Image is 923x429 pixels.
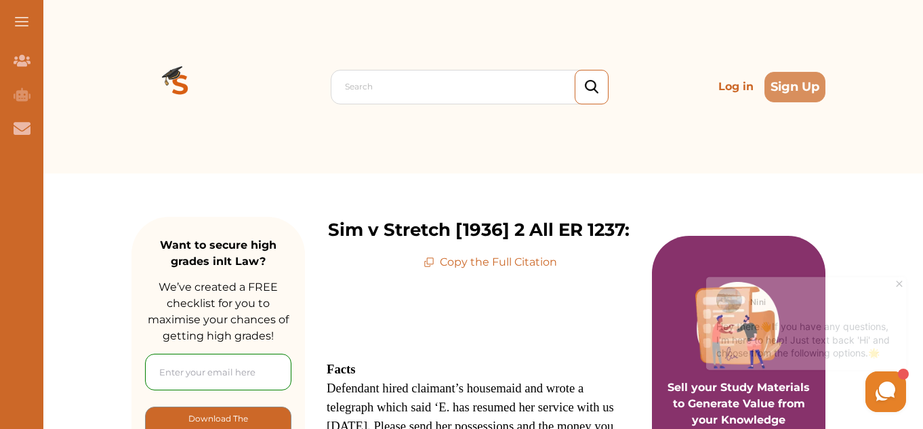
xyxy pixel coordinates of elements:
p: Sim v Stretch [1936] 2 All ER 1237: [328,217,630,243]
img: Logo [131,38,229,136]
span: We’ve created a FREE checklist for you to maximise your chances of getting high grades! [148,281,289,342]
input: Enter your email here [145,354,291,390]
button: Sign Up [764,72,825,102]
img: search_icon [585,80,598,94]
span: Facts [327,362,355,376]
p: Log in [713,73,759,100]
iframe: HelpCrunch [598,268,909,415]
p: Copy the Full Citation [424,254,557,270]
strong: Want to secure high grades in It Law ? [160,239,276,268]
